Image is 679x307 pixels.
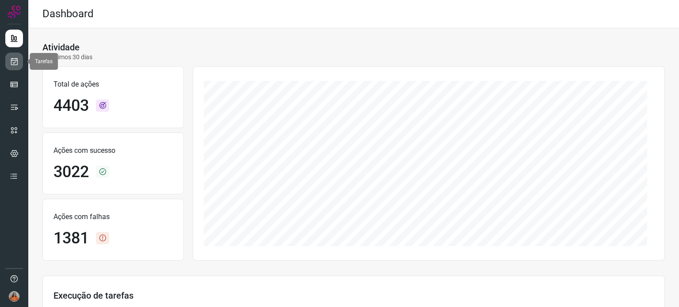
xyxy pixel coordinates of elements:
h1: 4403 [53,96,89,115]
img: 5d4ffe1cbc43c20690ba8eb32b15dea6.jpg [9,291,19,302]
p: Últimos 30 dias [42,53,92,62]
h3: Atividade [42,42,80,53]
h1: 3022 [53,163,89,182]
img: Logo [8,5,21,19]
p: Ações com falhas [53,212,173,222]
p: Total de ações [53,79,173,90]
span: Tarefas [35,58,53,64]
h1: 1381 [53,229,89,248]
p: Ações com sucesso [53,145,173,156]
h3: Execução de tarefas [53,290,654,301]
h2: Dashboard [42,8,94,20]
